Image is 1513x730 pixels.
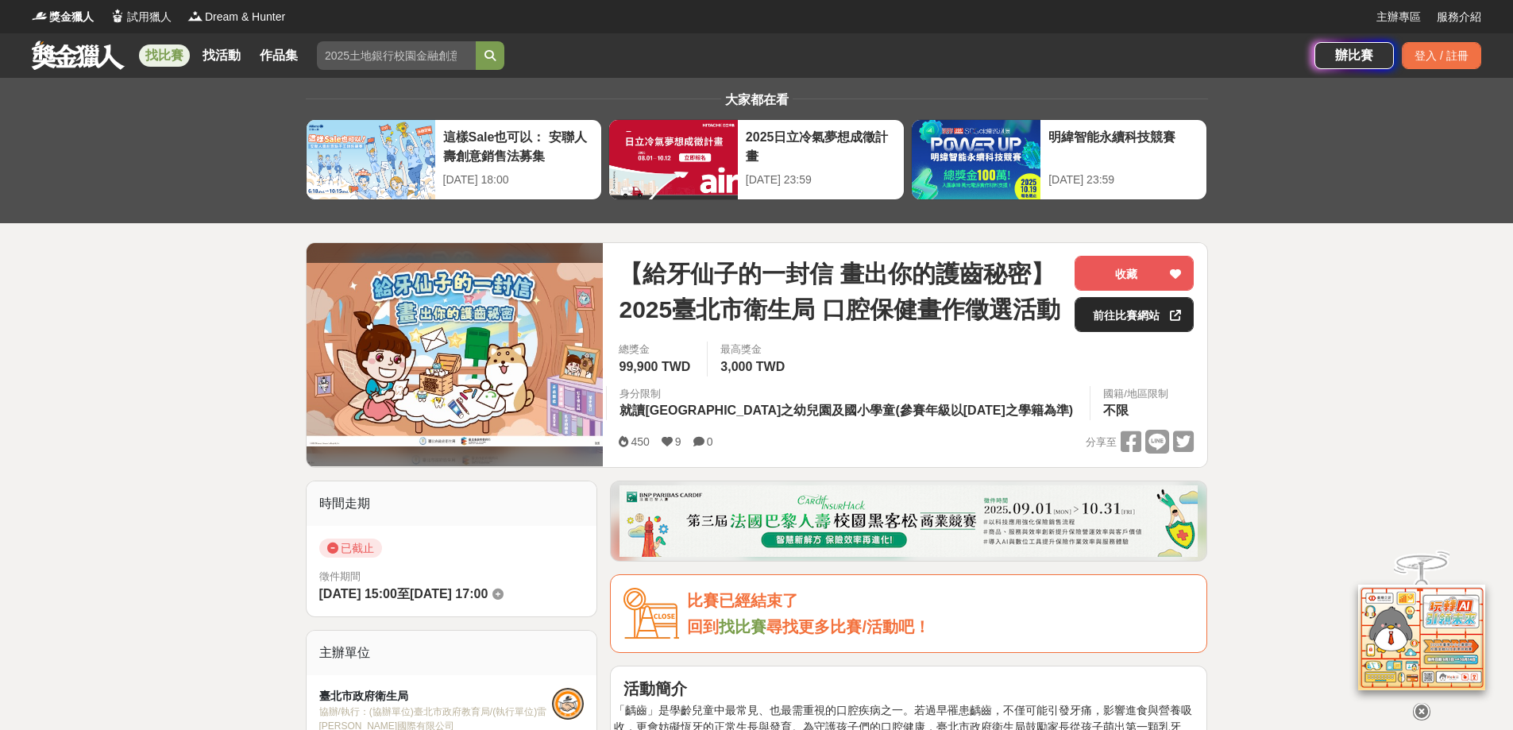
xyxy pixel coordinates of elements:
[49,9,94,25] span: 獎金獵人
[675,435,681,448] span: 9
[608,119,905,200] a: 2025日立冷氣夢想成徵計畫[DATE] 23:59
[911,119,1207,200] a: 明緯智能永續科技競賽[DATE] 23:59
[766,618,930,635] span: 尋找更多比賽/活動吧！
[1103,404,1129,417] span: 不限
[319,688,553,705] div: 臺北市政府衛生局
[307,631,597,675] div: 主辦單位
[1437,9,1481,25] a: 服務介紹
[253,44,304,67] a: 作品集
[746,128,896,164] div: 2025日立冷氣夢想成徵計畫
[746,172,896,188] div: [DATE] 23:59
[619,404,1073,417] span: 就讀[GEOGRAPHIC_DATA]之幼兒園及國小學童(參賽年級以[DATE]之學籍為準)
[410,587,488,601] span: [DATE] 17:00
[719,618,766,635] a: 找比賽
[619,256,1062,327] span: 【給牙仙子的一封信 畫出你的護齒秘密】2025臺北市衛生局 口腔保健畫作徵選活動
[721,93,793,106] span: 大家都在看
[687,588,1194,614] div: 比賽已經結束了
[1075,297,1194,332] a: 前往比賽網站
[1086,431,1117,454] span: 分享至
[397,587,410,601] span: 至
[1103,386,1168,402] div: 國籍/地區限制
[720,360,785,373] span: 3,000 TWD
[619,360,690,373] span: 99,900 TWD
[687,618,719,635] span: 回到
[32,8,48,24] img: Logo
[110,8,125,24] img: Logo
[139,44,190,67] a: 找比賽
[707,435,713,448] span: 0
[619,386,1077,402] div: 身分限制
[443,128,593,164] div: 這樣Sale也可以： 安聯人壽創意銷售法募集
[307,481,597,526] div: 時間走期
[1048,128,1198,164] div: 明緯智能永續科技競賽
[619,485,1198,557] img: 331336aa-f601-432f-a281-8c17b531526f.png
[187,9,285,25] a: LogoDream & Hunter
[1314,42,1394,69] a: 辦比賽
[319,539,382,558] span: 已截止
[720,342,789,357] span: 最高獎金
[623,588,679,639] img: Icon
[127,9,172,25] span: 試用獵人
[319,587,397,601] span: [DATE] 15:00
[631,435,649,448] span: 450
[187,8,203,24] img: Logo
[317,41,476,70] input: 2025土地銀行校園金融創意挑戰賽：從你出發 開啟智慧金融新頁
[1402,42,1481,69] div: 登入 / 註冊
[32,9,94,25] a: Logo獎金獵人
[307,263,604,446] img: Cover Image
[1048,172,1198,188] div: [DATE] 23:59
[443,172,593,188] div: [DATE] 18:00
[306,119,602,200] a: 這樣Sale也可以： 安聯人壽創意銷售法募集[DATE] 18:00
[1358,585,1485,690] img: d2146d9a-e6f6-4337-9592-8cefde37ba6b.png
[619,342,694,357] span: 總獎金
[205,9,285,25] span: Dream & Hunter
[196,44,247,67] a: 找活動
[623,680,687,697] strong: 活動簡介
[319,570,361,582] span: 徵件期間
[1376,9,1421,25] a: 主辦專區
[110,9,172,25] a: Logo試用獵人
[1075,256,1194,291] button: 收藏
